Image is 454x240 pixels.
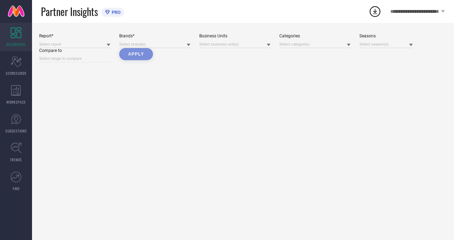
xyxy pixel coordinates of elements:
div: Categories [279,33,350,38]
span: WORKSPACE [6,99,26,105]
input: Select report [39,41,110,48]
div: Brands* [119,33,190,38]
div: Compare to [39,48,110,53]
span: FWD [13,186,20,191]
input: Select range to compare [39,55,110,62]
span: PRO [110,10,121,15]
input: Select brand(s) [119,41,190,48]
span: SCORECARDS [6,71,27,76]
input: Select categories [279,41,350,48]
span: DASHBOARD [6,42,26,47]
input: Select season(s) [359,41,413,48]
div: Open download list [369,5,381,18]
div: Seasons [359,33,413,38]
div: Report* [39,33,110,38]
div: Business Units [199,33,270,38]
span: TRENDS [10,157,22,162]
span: SUGGESTIONS [5,128,27,134]
span: Partner Insights [41,4,98,19]
input: Select business unit(s) [199,41,270,48]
